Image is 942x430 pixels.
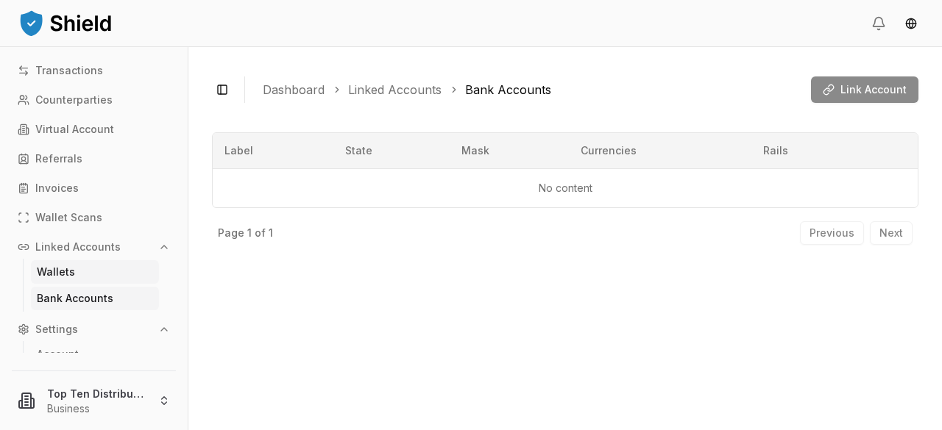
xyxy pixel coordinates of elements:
[12,59,176,82] a: Transactions
[12,176,176,200] a: Invoices
[37,267,75,277] p: Wallets
[224,181,906,196] p: No content
[31,343,159,366] a: Account
[12,88,176,112] a: Counterparties
[31,287,159,310] a: Bank Accounts
[37,349,79,359] p: Account
[218,228,244,238] p: Page
[213,133,333,168] th: Label
[348,81,442,98] a: Linked Accounts
[47,401,146,416] p: Business
[263,81,325,98] a: Dashboard
[35,124,114,135] p: Virtual Account
[333,133,450,168] th: State
[37,293,113,304] p: Bank Accounts
[465,81,551,98] a: Bank Accounts
[35,154,82,164] p: Referrals
[47,386,146,401] p: Top Ten Distributor
[35,212,102,223] p: Wallet Scans
[569,133,752,168] th: Currencies
[35,242,121,252] p: Linked Accounts
[35,324,78,334] p: Settings
[6,377,182,424] button: Top Ten DistributorBusiness
[247,228,252,238] p: 1
[35,65,103,76] p: Transactions
[12,235,176,259] button: Linked Accounts
[35,183,79,193] p: Invoices
[269,228,273,238] p: 1
[31,260,159,284] a: Wallets
[450,133,568,168] th: Mask
[18,8,113,37] img: ShieldPay Logo
[255,228,266,238] p: of
[12,147,176,171] a: Referrals
[12,318,176,341] button: Settings
[263,81,799,98] nav: breadcrumb
[12,118,176,141] a: Virtual Account
[12,206,176,229] a: Wallet Scans
[35,95,113,105] p: Counterparties
[751,133,863,168] th: Rails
